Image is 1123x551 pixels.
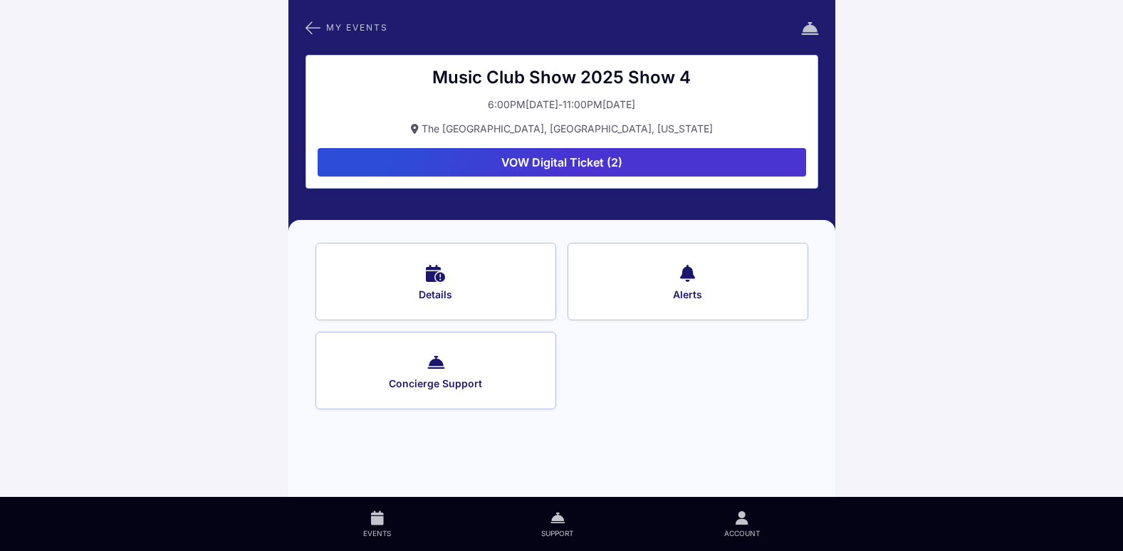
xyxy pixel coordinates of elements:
[649,497,835,551] a: Account
[335,377,537,390] span: Concierge Support
[315,332,556,409] button: Concierge Support
[318,121,806,137] button: The [GEOGRAPHIC_DATA], [GEOGRAPHIC_DATA], [US_STATE]
[422,122,713,135] span: The [GEOGRAPHIC_DATA], [GEOGRAPHIC_DATA], [US_STATE]
[326,23,388,31] span: My Events
[335,288,537,301] span: Details
[587,288,789,301] span: Alerts
[568,243,808,320] button: Alerts
[318,97,806,112] button: 6:00PM[DATE]-11:00PM[DATE]
[488,97,558,112] div: 6:00PM[DATE]
[724,528,760,538] span: Account
[315,243,556,320] button: Details
[466,497,649,551] a: Support
[363,528,391,538] span: Events
[318,148,806,177] button: VOW Digital Ticket (2)
[318,67,806,88] div: Music Club Show 2025 Show 4
[305,19,388,37] button: My Events
[541,528,573,538] span: Support
[288,497,466,551] a: Events
[563,97,635,112] div: 11:00PM[DATE]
